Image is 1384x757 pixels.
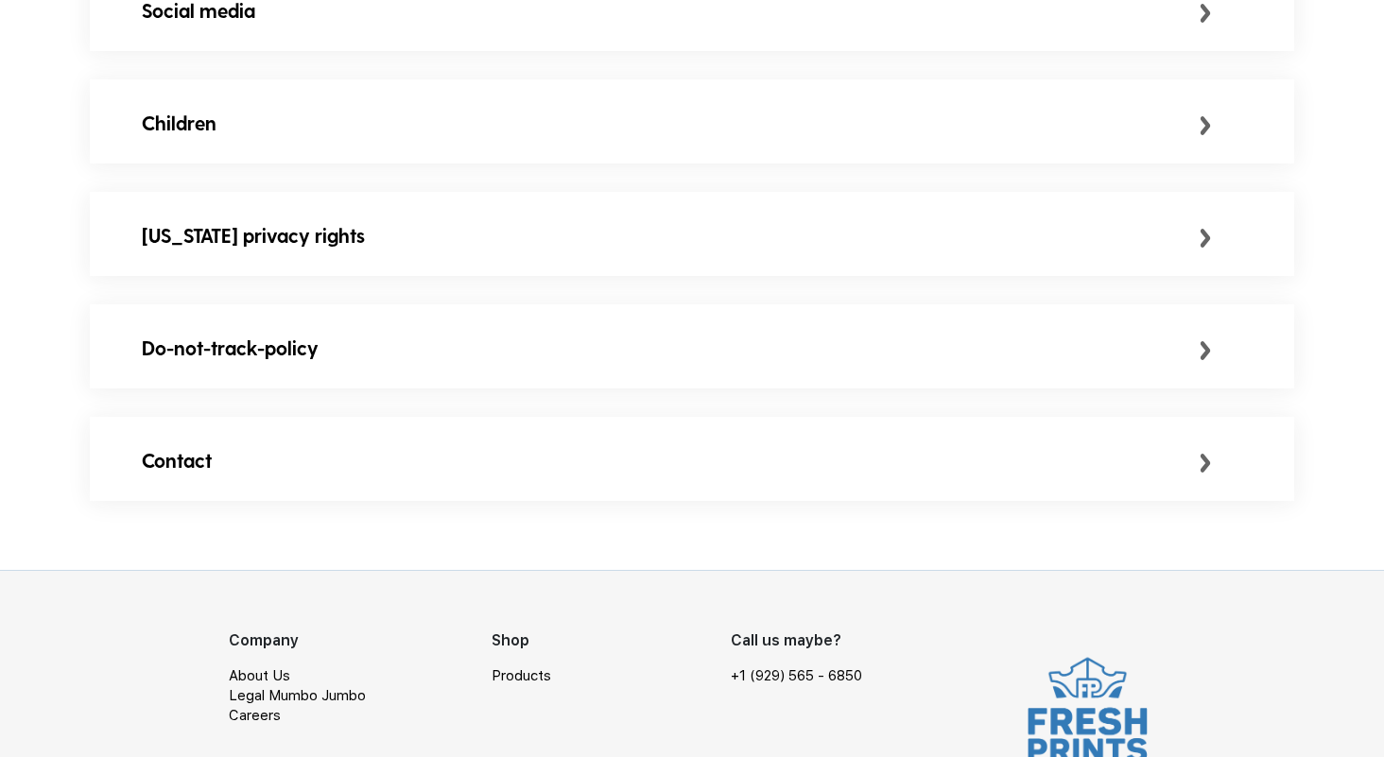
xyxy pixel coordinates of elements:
div: Company [229,629,492,652]
a: +1 (929) 565 - 6850 [731,666,862,686]
img: small_arrow.svg [1200,341,1212,360]
img: small_arrow.svg [1200,116,1212,135]
div: Children [142,108,1199,138]
div: [US_STATE] privacy rights [142,220,1199,250]
div: Do-not-track-policy [142,333,1199,363]
img: small_arrow.svg [1200,229,1212,248]
img: small_arrow.svg [1200,4,1212,23]
a: About Us [229,667,290,684]
div: Contact [142,445,1199,475]
a: Legal Mumbo Jumbo [229,687,366,704]
a: Careers [229,707,281,724]
div: Call us maybe? [731,629,874,652]
div: Shop [492,629,731,652]
img: small_arrow.svg [1200,454,1212,473]
a: Products [492,667,551,684]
